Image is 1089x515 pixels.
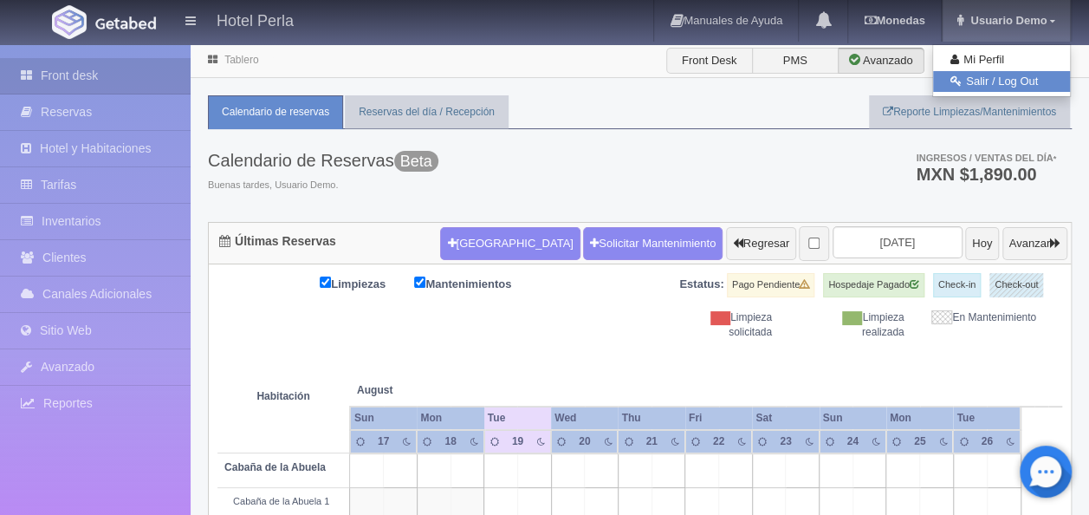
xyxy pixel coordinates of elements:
[752,48,839,74] label: PMS
[823,273,924,297] label: Hospedaje Pagado
[394,151,438,172] span: Beta
[869,95,1070,129] a: Reporte Limpiezas/Mantenimientos
[642,434,661,449] div: 21
[776,434,795,449] div: 23
[709,434,728,449] div: 22
[256,390,309,402] strong: Habitación
[916,166,1056,183] h3: MXN $1,890.00
[933,49,1070,71] a: Mi Perfil
[583,227,723,260] a: Solicitar Mantenimiento
[508,434,527,449] div: 19
[551,407,618,430] th: Wed
[727,273,814,297] label: Pago Pendiente
[417,407,483,430] th: Mon
[933,273,981,297] label: Check-in
[953,407,1021,430] th: Tue
[965,227,999,260] button: Hoy
[785,310,917,340] div: Limpieza realizada
[1002,227,1067,260] button: Avanzar
[219,235,336,248] h4: Últimas Reservas
[618,407,684,430] th: Thu
[989,273,1043,297] label: Check-out
[685,407,752,430] th: Fri
[217,9,294,30] h4: Hotel Perla
[350,407,417,430] th: Sun
[977,434,997,449] div: 26
[933,71,1070,93] a: Salir / Log Out
[208,179,438,192] span: Buenas tardes, Usuario Demo.
[679,277,723,293] label: Estatus:
[864,14,924,27] b: Monedas
[843,434,862,449] div: 24
[752,407,819,430] th: Sat
[224,495,342,509] div: Cabaña de la Abuela 1
[414,273,537,293] label: Mantenimientos
[916,153,1056,163] span: Ingresos / Ventas del día
[666,48,753,74] label: Front Desk
[208,151,438,170] h3: Calendario de Reservas
[224,54,258,66] a: Tablero
[726,227,796,260] button: Regresar
[838,48,924,74] label: Avanzado
[653,310,785,340] div: Limpieza solicitada
[95,16,156,29] img: Getabed
[910,434,929,449] div: 25
[208,95,343,129] a: Calendario de reservas
[575,434,594,449] div: 20
[52,5,87,39] img: Getabed
[441,434,460,449] div: 18
[820,407,886,430] th: Sun
[440,227,580,260] button: [GEOGRAPHIC_DATA]
[373,434,392,449] div: 17
[414,277,425,288] input: Mantenimientos
[224,461,326,473] b: Cabaña de la Abuela
[917,310,1048,325] div: En Mantenimiento
[484,407,551,430] th: Tue
[345,95,509,129] a: Reservas del día / Recepción
[886,407,953,430] th: Mon
[966,14,1047,27] span: Usuario Demo
[320,277,331,288] input: Limpiezas
[357,383,477,398] span: August
[320,273,412,293] label: Limpiezas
